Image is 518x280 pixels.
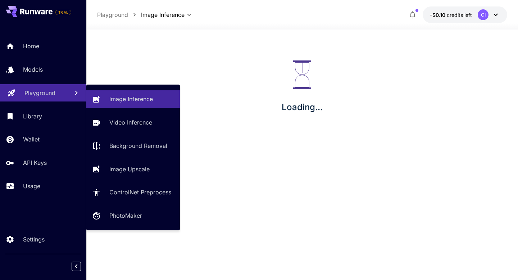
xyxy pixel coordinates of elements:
[282,101,323,114] p: Loading...
[109,211,142,220] p: PhotoMaker
[23,158,47,167] p: API Keys
[56,10,71,15] span: TRIAL
[430,12,447,18] span: -$0.10
[86,160,180,178] a: Image Upscale
[23,182,40,190] p: Usage
[109,165,150,173] p: Image Upscale
[86,184,180,201] a: ControlNet Preprocess
[72,262,81,271] button: Collapse sidebar
[478,9,489,20] div: CI
[86,207,180,225] a: PhotoMaker
[109,188,171,197] p: ControlNet Preprocess
[86,114,180,131] a: Video Inference
[23,135,40,144] p: Wallet
[97,10,141,19] nav: breadcrumb
[447,12,472,18] span: credits left
[86,137,180,155] a: Background Removal
[23,65,43,74] p: Models
[97,10,128,19] p: Playground
[23,235,45,244] p: Settings
[109,118,152,127] p: Video Inference
[430,11,472,19] div: -$0.1041
[55,8,71,17] span: Add your payment card to enable full platform functionality.
[423,6,507,23] button: -$0.1041
[23,42,39,50] p: Home
[23,112,42,121] p: Library
[77,260,86,273] div: Collapse sidebar
[109,141,167,150] p: Background Removal
[141,10,185,19] span: Image Inference
[109,95,153,103] p: Image Inference
[24,89,55,97] p: Playground
[86,90,180,108] a: Image Inference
